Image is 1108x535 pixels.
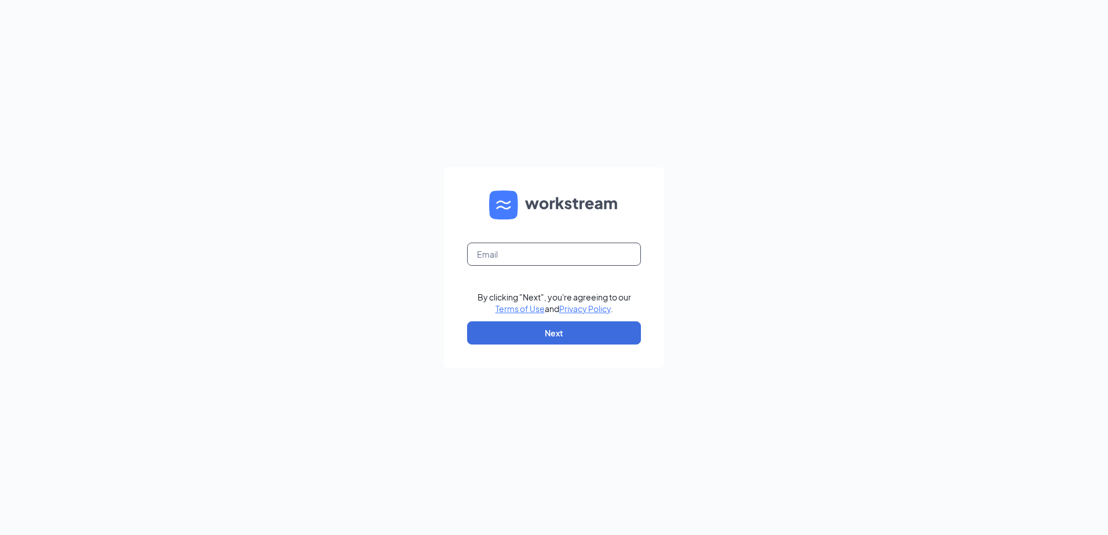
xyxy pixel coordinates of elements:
[495,303,545,314] a: Terms of Use
[489,190,619,219] img: WS logo and Workstream text
[478,291,631,314] div: By clicking "Next", you're agreeing to our and .
[467,321,641,345] button: Next
[467,243,641,266] input: Email
[559,303,611,314] a: Privacy Policy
